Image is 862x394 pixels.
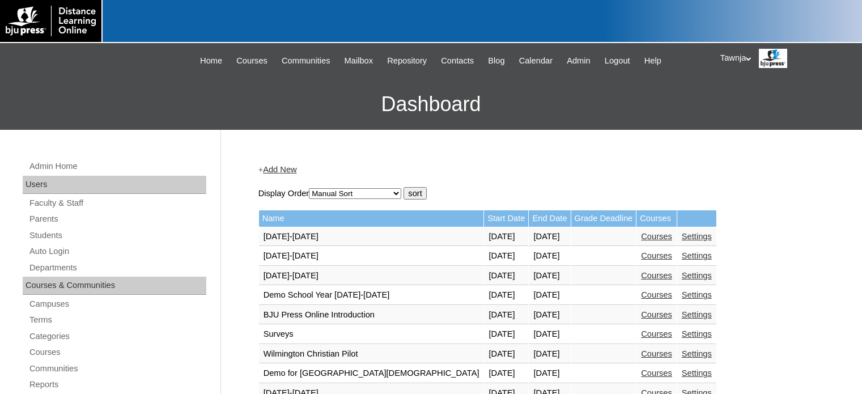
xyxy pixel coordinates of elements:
[259,227,484,247] td: [DATE]-[DATE]
[599,54,636,67] a: Logout
[484,364,528,383] td: [DATE]
[529,306,570,325] td: [DATE]
[200,54,222,67] span: Home
[571,210,636,227] td: Grade Deadline
[484,325,528,344] td: [DATE]
[381,54,432,67] a: Repository
[259,345,484,364] td: Wilmington Christian Pilot
[519,54,553,67] span: Calendar
[276,54,336,67] a: Communities
[484,286,528,305] td: [DATE]
[258,164,819,176] div: +
[259,364,484,383] td: Demo for [GEOGRAPHIC_DATA][DEMOGRAPHIC_DATA]
[23,176,206,194] div: Users
[236,54,267,67] span: Courses
[641,329,672,338] a: Courses
[641,251,672,260] a: Courses
[23,277,206,295] div: Courses & Communities
[529,286,570,305] td: [DATE]
[488,54,504,67] span: Blog
[259,247,484,266] td: [DATE]-[DATE]
[28,313,206,327] a: Terms
[6,6,96,36] img: logo-white.png
[28,329,206,344] a: Categories
[28,196,206,210] a: Faculty & Staff
[720,49,851,68] div: Tawnja
[28,345,206,359] a: Courses
[387,54,427,67] span: Repository
[441,54,474,67] span: Contacts
[529,266,570,286] td: [DATE]
[641,290,672,299] a: Courses
[28,261,206,275] a: Departments
[644,54,661,67] span: Help
[259,306,484,325] td: BJU Press Online Introduction
[529,345,570,364] td: [DATE]
[561,54,596,67] a: Admin
[259,286,484,305] td: Demo School Year [DATE]-[DATE]
[529,247,570,266] td: [DATE]
[484,247,528,266] td: [DATE]
[484,306,528,325] td: [DATE]
[435,54,479,67] a: Contacts
[259,266,484,286] td: [DATE]-[DATE]
[28,297,206,311] a: Campuses
[682,232,712,241] a: Settings
[639,54,667,67] a: Help
[484,210,528,227] td: Start Date
[259,325,484,344] td: Surveys
[682,251,712,260] a: Settings
[529,325,570,344] td: [DATE]
[641,271,672,280] a: Courses
[682,329,712,338] a: Settings
[345,54,373,67] span: Mailbox
[529,227,570,247] td: [DATE]
[641,310,672,319] a: Courses
[682,310,712,319] a: Settings
[231,54,273,67] a: Courses
[641,349,672,358] a: Courses
[636,210,677,227] td: Courses
[641,368,672,378] a: Courses
[28,228,206,243] a: Students
[484,266,528,286] td: [DATE]
[339,54,379,67] a: Mailbox
[682,349,712,358] a: Settings
[641,232,672,241] a: Courses
[28,378,206,392] a: Reports
[259,210,484,227] td: Name
[282,54,330,67] span: Communities
[484,227,528,247] td: [DATE]
[28,159,206,173] a: Admin Home
[258,187,819,200] form: Display Order
[567,54,591,67] span: Admin
[28,212,206,226] a: Parents
[484,345,528,364] td: [DATE]
[404,187,426,200] input: sort
[682,368,712,378] a: Settings
[482,54,510,67] a: Blog
[605,54,630,67] span: Logout
[28,244,206,259] a: Auto Login
[263,165,296,174] a: Add New
[194,54,228,67] a: Home
[529,210,570,227] td: End Date
[682,271,712,280] a: Settings
[682,290,712,299] a: Settings
[513,54,558,67] a: Calendar
[6,79,856,130] h3: Dashboard
[759,49,787,68] img: Tawnja / Distance Learning Online Staff
[529,364,570,383] td: [DATE]
[28,362,206,376] a: Communities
